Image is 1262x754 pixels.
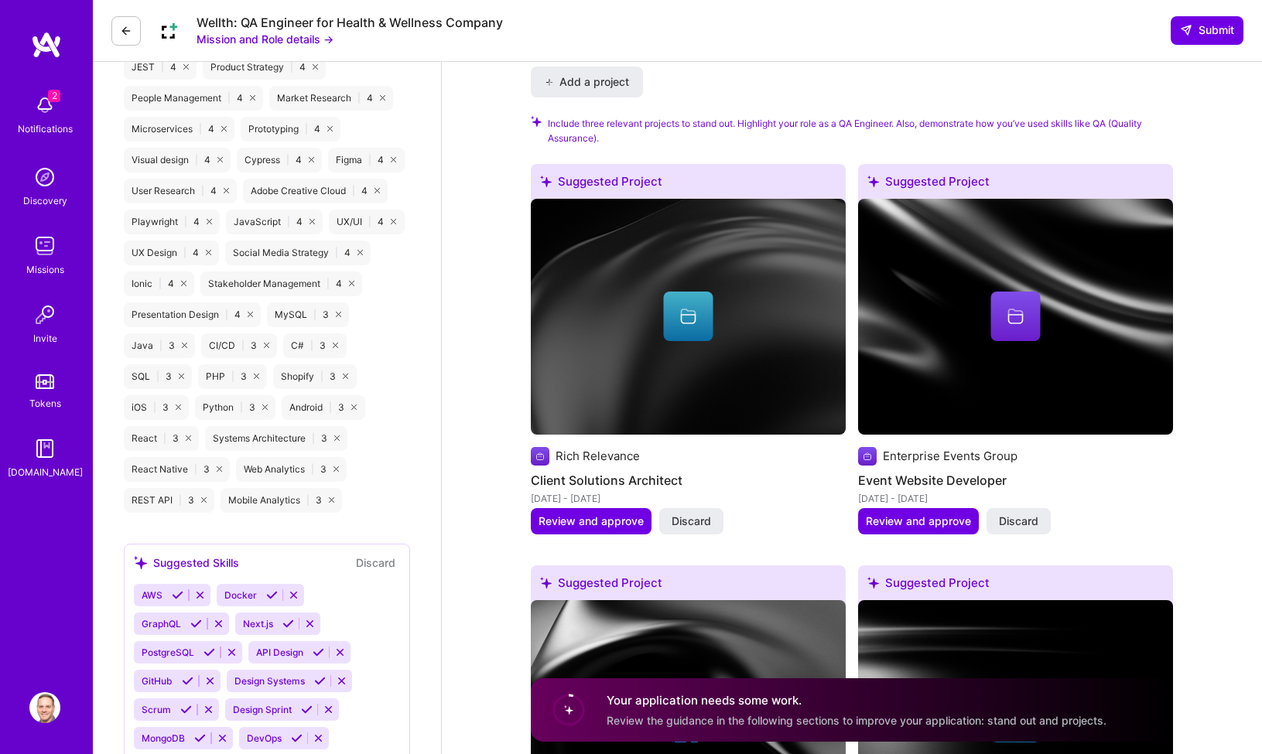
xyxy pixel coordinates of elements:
span: | [313,309,316,321]
div: [DATE] - [DATE] [531,490,846,507]
div: Product Strategy 4 [203,55,326,80]
i: icon Close [206,250,211,255]
i: Accept [314,675,326,687]
span: | [286,154,289,166]
i: icon Close [221,126,227,131]
span: | [320,370,323,383]
div: Wellth: QA Engineer for Health & Wellness Company [197,15,503,31]
div: [DOMAIN_NAME] [8,464,83,480]
i: icon Close [349,281,354,286]
div: JavaScript 4 [226,210,323,234]
span: Docker [224,589,257,601]
div: Shopify 3 [273,364,356,389]
i: icon Close [248,312,253,317]
div: Suggested Project [531,565,846,606]
div: Adobe Creative Cloud 4 [243,179,388,203]
h4: Client Solutions Architect [531,470,846,490]
span: | [352,185,355,197]
i: icon SuggestedTeams [540,176,552,187]
i: icon Close [183,64,189,70]
img: Company logo [531,447,549,466]
div: REST API 3 [124,488,214,513]
span: MongoDB [142,732,185,744]
span: | [159,339,162,352]
span: API Design [256,647,303,658]
i: Reject [226,647,238,658]
div: React Native 3 [124,457,230,482]
div: Web Analytics 3 [236,457,347,482]
div: CI/CD 3 [201,333,277,358]
div: Suggested Project [858,565,1173,606]
i: icon Close [179,374,184,379]
div: Prototyping 4 [241,117,340,142]
span: | [179,494,182,507]
i: Reject [217,732,228,744]
i: icon Close [207,219,212,224]
img: tokens [36,374,54,389]
div: Suggested Project [531,164,846,205]
i: icon SuggestedTeams [867,176,879,187]
i: Reject [336,675,347,687]
div: Notifications [18,121,73,137]
span: | [311,463,314,476]
span: | [231,370,234,383]
button: Discard [659,508,723,534]
span: GraphQL [142,618,181,629]
i: Reject [288,589,299,601]
h4: Event Website Developer [858,470,1173,490]
a: User Avatar [26,692,64,723]
div: Android 3 [282,395,364,420]
span: | [335,247,338,259]
button: Discard [351,554,400,571]
i: icon Close [224,188,229,193]
i: icon Close [391,219,396,224]
i: icon SuggestedTeams [867,577,879,589]
span: | [163,432,166,445]
span: | [225,309,228,321]
h4: Your application needs some work. [607,692,1106,708]
span: 2 [48,90,60,102]
img: teamwork [29,230,60,261]
i: Accept [172,589,183,601]
div: C# 3 [283,333,346,358]
div: Suggested Project [858,164,1173,205]
div: Playwright 4 [124,210,220,234]
i: icon Close [333,343,338,348]
span: Design Sprint [233,704,292,715]
div: Suggested Skills [134,554,239,571]
i: icon SuggestedTeams [134,556,147,569]
span: | [161,61,164,73]
img: bell [29,90,60,121]
div: SQL 3 [124,364,192,389]
div: UX Design 4 [124,241,219,265]
i: icon PlusBlack [545,78,553,87]
span: | [194,463,197,476]
div: Tokens [29,395,61,411]
i: icon Close [254,374,259,379]
i: icon Close [380,95,385,101]
span: | [290,61,293,73]
div: Systems Architecture 3 [205,426,347,451]
i: icon Close [201,497,207,503]
span: GitHub [142,675,173,687]
span: Add a project [545,74,629,90]
i: Accept [194,732,206,744]
div: Social Media Strategy 4 [225,241,371,265]
span: | [287,216,290,228]
img: User Avatar [29,692,60,723]
span: DevOps [247,732,282,744]
span: | [357,92,361,104]
i: icon Close [186,435,191,441]
div: Presentation Design 4 [124,302,261,327]
div: Cypress 4 [237,148,322,172]
i: icon Close [309,157,314,162]
i: icon Close [374,188,380,193]
div: Rich Relevance [556,448,640,464]
div: Missions [26,261,64,278]
button: Add a project [531,67,643,97]
span: PostgreSQL [142,647,194,658]
i: Accept [313,647,324,658]
div: Mobile Analytics 3 [221,488,342,513]
span: | [227,92,231,104]
i: icon Close [343,374,348,379]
